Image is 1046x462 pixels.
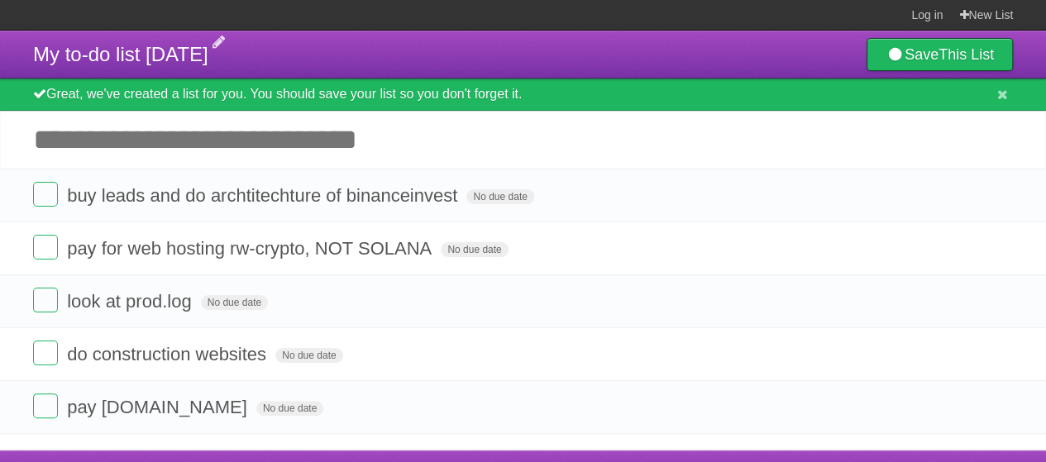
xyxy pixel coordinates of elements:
[33,341,58,365] label: Done
[33,235,58,260] label: Done
[67,344,270,364] span: do construction websites
[33,288,58,312] label: Done
[33,182,58,207] label: Done
[201,295,268,310] span: No due date
[867,38,1013,71] a: SaveThis List
[67,291,195,312] span: look at prod.log
[256,401,323,416] span: No due date
[466,189,533,204] span: No due date
[33,43,208,65] span: My to-do list [DATE]
[939,46,994,63] b: This List
[67,185,461,206] span: buy leads and do archtitechture of binanceinvest
[67,238,436,259] span: pay for web hosting rw-crypto, NOT SOLANA
[275,348,342,363] span: No due date
[67,397,251,417] span: pay [DOMAIN_NAME]
[441,242,508,257] span: No due date
[33,393,58,418] label: Done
